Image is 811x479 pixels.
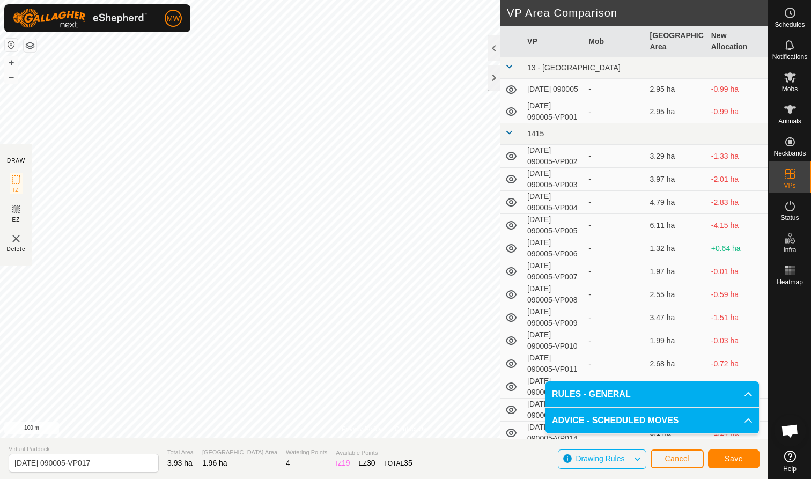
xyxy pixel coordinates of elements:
div: DRAW [7,157,25,165]
span: 19 [342,459,350,467]
td: [DATE] 090005-VP007 [523,260,584,283]
button: Map Layers [24,39,36,52]
p-accordion-header: ADVICE - SCHEDULED MOVES [545,408,759,433]
td: +0.64 ha [707,237,768,260]
span: 30 [367,459,375,467]
div: - [588,289,641,300]
td: 2.03 ha [646,375,707,399]
td: 2.68 ha [646,352,707,375]
td: -1.51 ha [707,306,768,329]
div: - [588,358,641,370]
div: - [588,335,641,347]
button: Cancel [651,449,704,468]
span: 1.96 ha [202,459,227,467]
span: Neckbands [773,150,806,157]
td: -4.15 ha [707,214,768,237]
div: EZ [359,458,375,469]
td: 2.55 ha [646,283,707,306]
span: ADVICE - SCHEDULED MOVES [552,414,679,427]
span: Heatmap [777,279,803,285]
span: EZ [12,216,20,224]
td: [DATE] 090005-VP014 [523,422,584,445]
th: New Allocation [707,26,768,57]
div: TOTAL [384,458,412,469]
div: - [588,174,641,185]
div: - [588,266,641,277]
span: Available Points [336,448,412,458]
td: 1.97 ha [646,260,707,283]
td: [DATE] 090005-VP006 [523,237,584,260]
div: Open chat [774,415,806,447]
span: Mobs [782,86,798,92]
td: [DATE] 090005-VP012 [523,375,584,399]
span: 35 [404,459,412,467]
td: -0.59 ha [707,283,768,306]
p-accordion-header: RULES - GENERAL [545,381,759,407]
button: Save [708,449,760,468]
td: -0.03 ha [707,329,768,352]
span: Virtual Paddock [9,445,159,454]
td: -2.83 ha [707,191,768,214]
span: Cancel [665,454,690,463]
span: 4 [286,459,290,467]
td: -0.72 ha [707,352,768,375]
div: IZ [336,458,350,469]
span: 13 - [GEOGRAPHIC_DATA] [527,63,621,72]
span: Total Area [167,448,194,457]
td: [DATE] 090005-VP010 [523,329,584,352]
span: RULES - GENERAL [552,388,631,401]
td: -0.99 ha [707,100,768,123]
span: Drawing Rules [576,454,624,463]
td: [DATE] 090005-VP001 [523,100,584,123]
td: 1.32 ha [646,237,707,260]
img: VP [10,232,23,245]
div: - [588,312,641,323]
td: [DATE] 090005-VP004 [523,191,584,214]
td: -0.99 ha [707,79,768,100]
a: Contact Us [395,424,426,434]
span: MW [167,13,180,24]
span: Delete [7,245,26,253]
td: 3.29 ha [646,145,707,168]
td: [DATE] 090005-VP005 [523,214,584,237]
td: [DATE] 090005-VP003 [523,168,584,191]
div: - [588,151,641,162]
span: Status [780,215,799,221]
td: 6.11 ha [646,214,707,237]
a: Privacy Policy [342,424,382,434]
td: 2.95 ha [646,79,707,100]
td: 2.95 ha [646,100,707,123]
span: [GEOGRAPHIC_DATA] Area [202,448,277,457]
span: Schedules [775,21,805,28]
td: [DATE] 090005-VP009 [523,306,584,329]
div: - [588,197,641,208]
span: Animals [778,118,801,124]
div: - [588,243,641,254]
span: VPs [784,182,795,189]
span: 1415 [527,129,544,138]
td: 1.99 ha [646,329,707,352]
h2: VP Area Comparison [507,6,768,19]
th: Mob [584,26,645,57]
td: -1.33 ha [707,145,768,168]
button: Reset Map [5,39,18,51]
td: [DATE] 090005-VP011 [523,352,584,375]
span: Watering Points [286,448,327,457]
td: [DATE] 090005 [523,79,584,100]
button: – [5,70,18,83]
span: Save [725,454,743,463]
td: 3.47 ha [646,306,707,329]
td: 4.79 ha [646,191,707,214]
div: - [588,220,641,231]
td: [DATE] 090005-VP013 [523,399,584,422]
button: + [5,56,18,69]
span: IZ [13,186,19,194]
td: -2.01 ha [707,168,768,191]
img: Gallagher Logo [13,9,147,28]
div: - [588,84,641,95]
span: Infra [783,247,796,253]
th: [GEOGRAPHIC_DATA] Area [646,26,707,57]
span: Notifications [772,54,807,60]
td: -0.01 ha [707,260,768,283]
th: VP [523,26,584,57]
